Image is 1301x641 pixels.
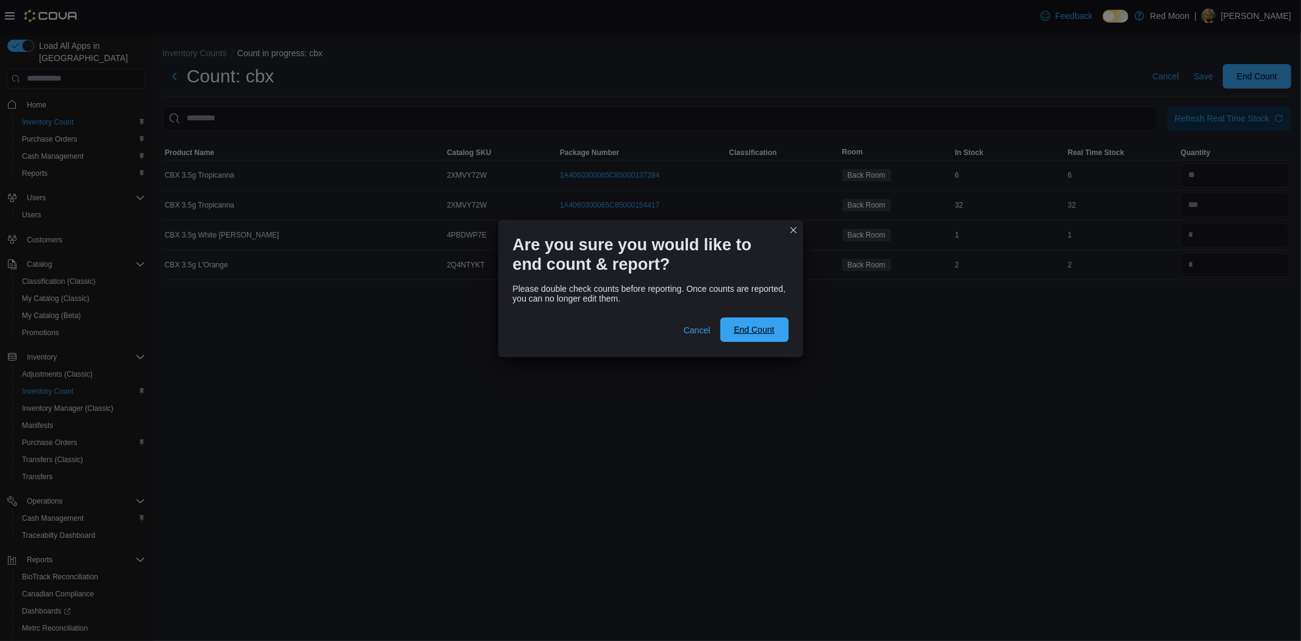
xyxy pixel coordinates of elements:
h1: Are you sure you would like to end count & report? [513,235,779,274]
button: Closes this modal window [786,223,801,237]
button: End Count [720,317,789,342]
button: Cancel [679,318,715,342]
span: End Count [734,324,774,336]
div: Please double check counts before reporting. Once counts are reported, you can no longer edit them. [513,284,789,303]
span: Cancel [684,324,711,336]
